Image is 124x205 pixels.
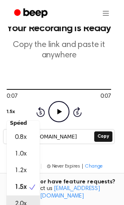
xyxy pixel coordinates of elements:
span: 1.0x [15,149,26,159]
span: 0.8x [15,132,26,142]
div: Playback Speed [7,112,40,129]
span: 1.2x [15,165,26,175]
span: 1.5x [15,182,26,192]
button: 1.5x [7,105,14,119]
